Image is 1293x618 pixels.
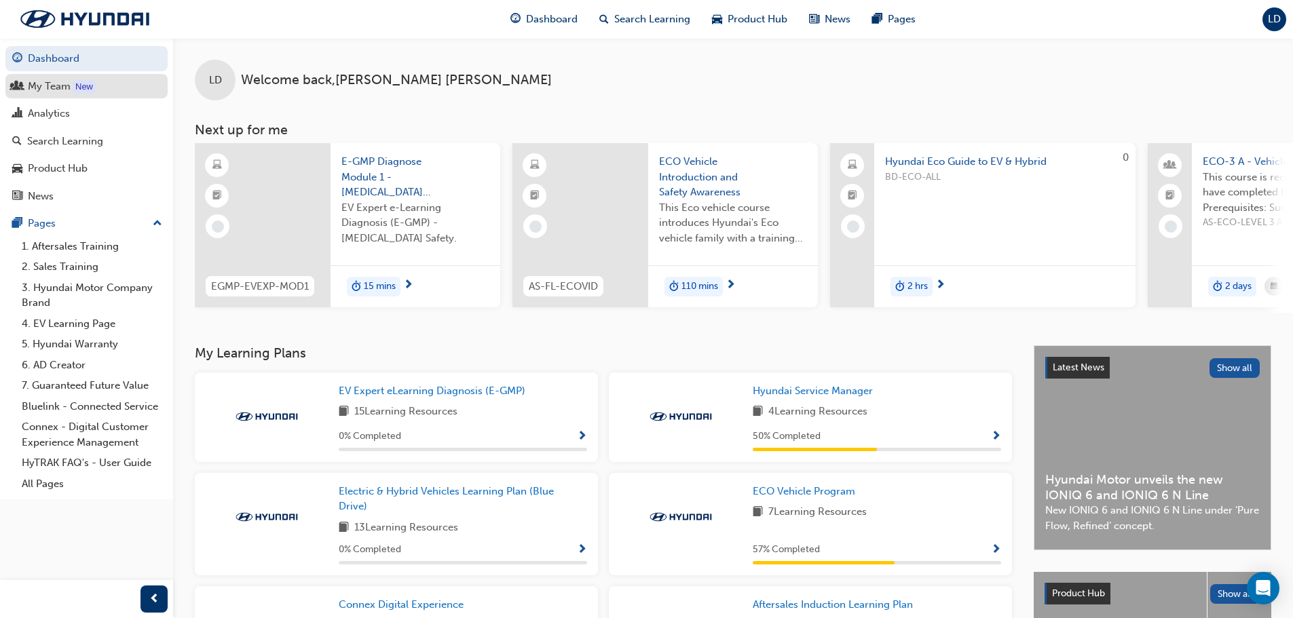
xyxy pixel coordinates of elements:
[510,11,521,28] span: guage-icon
[16,355,168,376] a: 6. AD Creator
[12,191,22,203] span: news-icon
[991,431,1001,443] span: Show Progress
[728,12,787,27] span: Product Hub
[153,215,162,233] span: up-icon
[1225,279,1252,294] span: 2 days
[529,279,598,294] span: AS-FL-ECOVID
[753,598,913,611] span: Aftersales Induction Learning Plan
[339,484,587,514] a: Electric & Hybrid Vehicles Learning Plan (Blue Drive)
[991,544,1001,556] span: Show Progress
[16,277,168,313] a: 3. Hyundai Motor Company Brand
[907,279,928,294] span: 2 hrs
[1052,587,1105,599] span: Product Hub
[991,428,1001,445] button: Show Progress
[847,220,859,233] span: learningRecordVerb_NONE-icon
[526,12,578,27] span: Dashboard
[149,591,160,608] span: prev-icon
[339,485,554,513] span: Electric & Hybrid Vehicles Learning Plan (Blue Drive)
[753,383,878,399] a: Hyundai Service Manager
[643,410,718,423] img: Trak
[1045,503,1260,533] span: New IONIQ 6 and IONIQ 6 N Line under ‘Pure Flow, Refined’ concept.
[753,485,855,497] span: ECO Vehicle Program
[341,154,489,200] span: E-GMP Diagnose Module 1 - [MEDICAL_DATA] Safety
[753,385,873,397] span: Hyundai Service Manager
[16,396,168,417] a: Bluelink - Connected Service
[354,404,457,421] span: 15 Learning Resources
[768,404,867,421] span: 4 Learning Resources
[28,189,54,204] div: News
[1034,345,1271,550] a: Latest NewsShow allHyundai Motor unveils the new IONIQ 6 and IONIQ 6 N LineNew IONIQ 6 and IONIQ ...
[1210,584,1261,604] button: Show all
[1045,472,1260,503] span: Hyundai Motor unveils the new IONIQ 6 and IONIQ 6 N Line
[339,598,464,611] span: Connex Digital Experience
[848,187,857,205] span: booktick-icon
[753,504,763,521] span: book-icon
[5,129,168,154] a: Search Learning
[614,12,690,27] span: Search Learning
[888,12,916,27] span: Pages
[809,11,819,28] span: news-icon
[229,510,304,524] img: Trak
[28,106,70,121] div: Analytics
[27,134,103,149] div: Search Learning
[512,143,818,307] a: AS-FL-ECOVIDECO Vehicle Introduction and Safety AwarenessThis Eco vehicle course introduces Hyund...
[195,143,500,307] a: EGMP-EVEXP-MOD1E-GMP Diagnose Module 1 - [MEDICAL_DATA] SafetyEV Expert e-Learning Diagnosis (E-G...
[7,5,163,33] a: Trak
[28,161,88,176] div: Product Hub
[753,542,820,558] span: 57 % Completed
[12,136,22,148] span: search-icon
[16,236,168,257] a: 1. Aftersales Training
[28,216,56,231] div: Pages
[872,11,882,28] span: pages-icon
[212,157,222,174] span: learningResourceType_ELEARNING-icon
[885,154,1125,170] span: Hyundai Eco Guide to EV & Hybrid
[1123,151,1129,163] span: 0
[726,279,736,292] span: next-icon
[577,428,587,445] button: Show Progress
[212,220,224,233] span: learningRecordVerb_NONE-icon
[577,544,587,556] span: Show Progress
[5,184,168,209] a: News
[339,404,349,421] span: book-icon
[16,417,168,452] a: Connex - Digital Customer Experience Management
[12,218,22,230] span: pages-icon
[768,504,867,521] span: 7 Learning Resources
[339,520,349,537] span: book-icon
[16,375,168,396] a: 7. Guaranteed Future Value
[352,278,361,296] span: duration-icon
[5,156,168,181] a: Product Hub
[5,101,168,126] a: Analytics
[339,597,469,613] a: Connex Digital Experience
[16,313,168,334] a: 4. EV Learning Page
[1165,220,1177,233] span: learningRecordVerb_NONE-icon
[73,80,96,94] div: Tooltip anchor
[529,220,542,233] span: learningRecordVerb_NONE-icon
[848,157,857,174] span: laptop-icon
[669,278,679,296] span: duration-icon
[753,597,918,613] a: Aftersales Induction Learning Plan
[830,143,1136,307] a: 0Hyundai Eco Guide to EV & HybridBD-ECO-ALLduration-icon2 hrs
[825,12,850,27] span: News
[5,43,168,211] button: DashboardMy TeamAnalyticsSearch LearningProduct HubNews
[1271,278,1277,295] span: calendar-icon
[577,431,587,443] span: Show Progress
[753,429,821,444] span: 50 % Completed
[599,11,609,28] span: search-icon
[241,73,552,88] span: Welcome back , [PERSON_NAME] [PERSON_NAME]
[173,122,1293,138] h3: Next up for me
[28,79,71,94] div: My Team
[354,520,458,537] span: 13 Learning Resources
[701,5,798,33] a: car-iconProduct Hub
[659,200,807,246] span: This Eco vehicle course introduces Hyundai's Eco vehicle family with a training video presentatio...
[403,279,413,292] span: next-icon
[500,5,588,33] a: guage-iconDashboard
[643,510,718,524] img: Trak
[12,81,22,93] span: people-icon
[798,5,861,33] a: news-iconNews
[935,279,945,292] span: next-icon
[16,452,168,474] a: HyTRAK FAQ's - User Guide
[753,404,763,421] span: book-icon
[895,278,905,296] span: duration-icon
[5,211,168,236] button: Pages
[12,108,22,120] span: chart-icon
